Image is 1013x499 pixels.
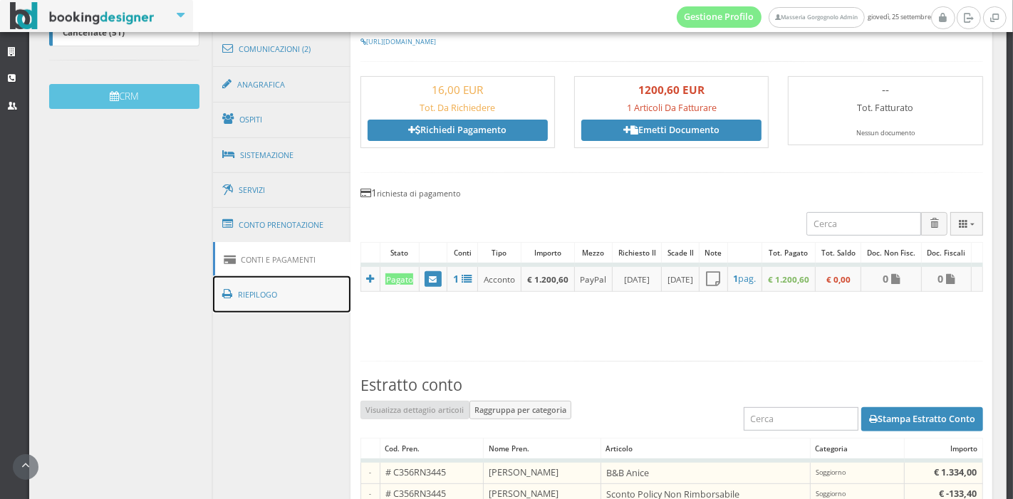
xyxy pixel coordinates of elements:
div: Importo [905,438,982,458]
div: Stato [380,243,419,263]
td: [DATE] [613,265,662,292]
td: - [360,461,380,484]
a: Richiedi Pagamento [368,120,548,141]
a: 1pag. [733,273,757,284]
div: Colonne [950,212,983,236]
div: Tipo [478,243,521,263]
h5: pag. [733,273,757,284]
b: € 1.200,60 [768,273,809,285]
div: Tot. Pagato [762,243,815,263]
a: Sistemazione [213,137,351,174]
b: € 1.334,00 [935,466,977,478]
input: Cerca [744,407,858,431]
h5: # C356RN3445 [385,488,478,499]
b: € 1.200,60 [527,273,568,285]
div: Tot. Saldo [816,243,861,263]
div: Categoria [811,438,905,458]
h3: -- [795,83,975,96]
h5: [PERSON_NAME] [489,488,595,499]
div: Doc. Non Fisc. [861,243,920,263]
small: richiesta di pagamento [377,188,460,199]
div: Mezzo [575,243,613,263]
h5: 1 Articoli Da Fatturare [581,103,762,113]
button: Columns [950,212,983,236]
a: 1 [453,273,472,285]
h5: Tot. Da Richiedere [368,103,548,113]
a: Gestione Profilo [677,6,762,28]
h5: [PERSON_NAME] [489,467,595,478]
a: Conto Prenotazione [213,206,351,243]
td: Acconto [477,265,521,292]
b: 1 [453,272,459,285]
a: Masseria Gorgognolo Admin [769,7,864,28]
h3: 16,00 EUR [368,83,548,96]
div: Richiesto il [613,243,661,263]
td: Soggiorno [810,461,905,484]
b: 1 [733,273,738,285]
td: [DATE] [662,265,700,292]
div: Scade il [662,243,699,263]
div: Conti [447,243,477,263]
a: [URL][DOMAIN_NAME] [360,37,436,46]
a: Comunicazioni (2) [213,31,351,68]
span: giovedì, 25 settembre [677,6,931,28]
input: Cerca [806,212,921,236]
a: Servizi [213,172,351,209]
div: Articolo [601,438,810,458]
a: Conti e Pagamenti [213,242,351,278]
button: Raggruppa per categoria [469,401,572,419]
div: Note [700,243,727,263]
div: Doc. Fiscali [922,243,971,263]
a: Cancellate (51) [49,19,199,46]
h5: Tot. Fatturato [795,103,975,113]
h3: Estratto conto [360,376,983,394]
b: 0 [937,272,943,285]
div: Importo [521,243,574,263]
td: PayPal [574,265,613,292]
div: Pagato [385,273,413,285]
div: Cod. Pren. [380,438,484,458]
b: 0 [883,272,888,285]
button: CRM [49,84,199,109]
h5: # C356RN3445 [385,467,478,478]
a: Riepilogo [213,276,351,313]
h5: B&B Anice [606,468,804,478]
button: Stampa Estratto Conto [861,407,983,431]
b: 1200,60 EUR [638,83,705,97]
a: Ospiti [213,101,351,138]
h4: 1 [360,187,983,199]
a: Anagrafica [213,66,351,103]
b: Cancellate (51) [63,26,125,38]
a: Emetti Documento [581,120,762,141]
b: € 0,00 [826,273,851,285]
img: BookingDesigner.com [10,2,155,30]
div: Nome Pren. [484,438,601,458]
div: Nessun documento [795,129,975,138]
